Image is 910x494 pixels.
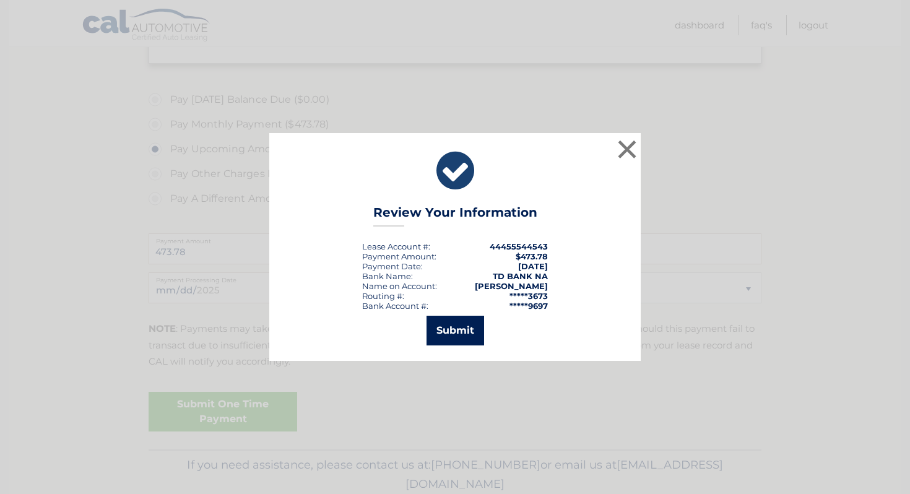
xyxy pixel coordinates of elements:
[362,291,404,301] div: Routing #:
[362,281,437,291] div: Name on Account:
[362,241,430,251] div: Lease Account #:
[490,241,548,251] strong: 44455544543
[493,271,548,281] strong: TD BANK NA
[362,261,421,271] span: Payment Date
[475,281,548,291] strong: [PERSON_NAME]
[373,205,537,227] h3: Review Your Information
[518,261,548,271] span: [DATE]
[362,301,428,311] div: Bank Account #:
[362,251,436,261] div: Payment Amount:
[427,316,484,345] button: Submit
[362,271,413,281] div: Bank Name:
[615,137,639,162] button: ×
[516,251,548,261] span: $473.78
[362,261,423,271] div: :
